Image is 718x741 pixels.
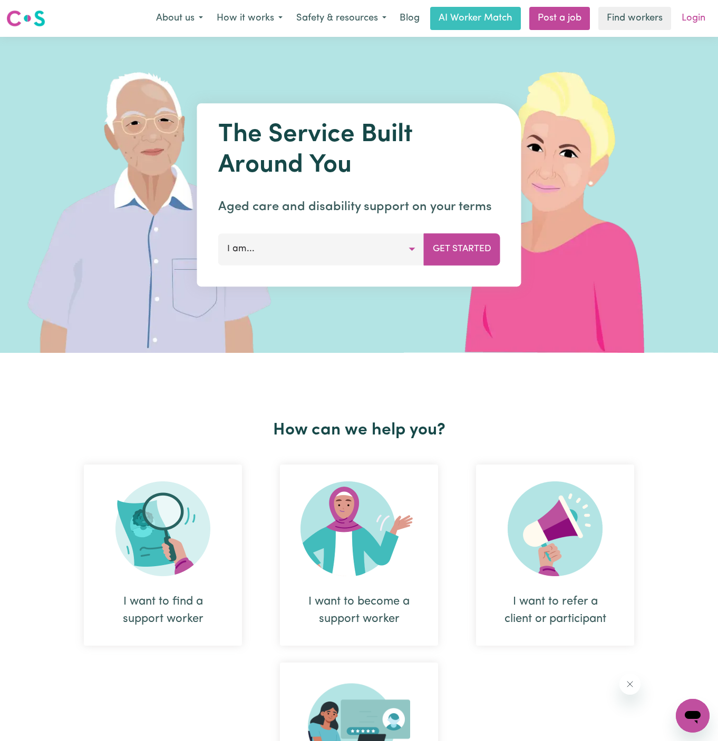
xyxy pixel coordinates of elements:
[598,7,671,30] a: Find workers
[6,7,64,16] span: Need any help?
[501,593,609,628] div: I want to refer a client or participant
[619,674,641,695] iframe: Close message
[300,481,418,576] img: Become Worker
[675,7,712,30] a: Login
[508,481,603,576] img: Refer
[149,7,210,29] button: About us
[430,7,521,30] a: AI Worker Match
[218,120,500,181] h1: The Service Built Around You
[6,9,45,28] img: Careseekers logo
[676,699,710,733] iframe: Button to launch messaging window
[84,465,242,646] div: I want to find a support worker
[289,7,393,29] button: Safety & resources
[305,593,413,628] div: I want to become a support worker
[476,465,634,646] div: I want to refer a client or participant
[280,465,438,646] div: I want to become a support worker
[424,233,500,265] button: Get Started
[115,481,210,576] img: Search
[218,197,500,216] p: Aged care and disability support on your terms
[393,7,426,30] a: Blog
[210,7,289,29] button: How it works
[6,6,45,31] a: Careseekers logo
[218,233,424,265] button: I am...
[109,593,217,628] div: I want to find a support worker
[65,420,653,440] h2: How can we help you?
[529,7,590,30] a: Post a job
